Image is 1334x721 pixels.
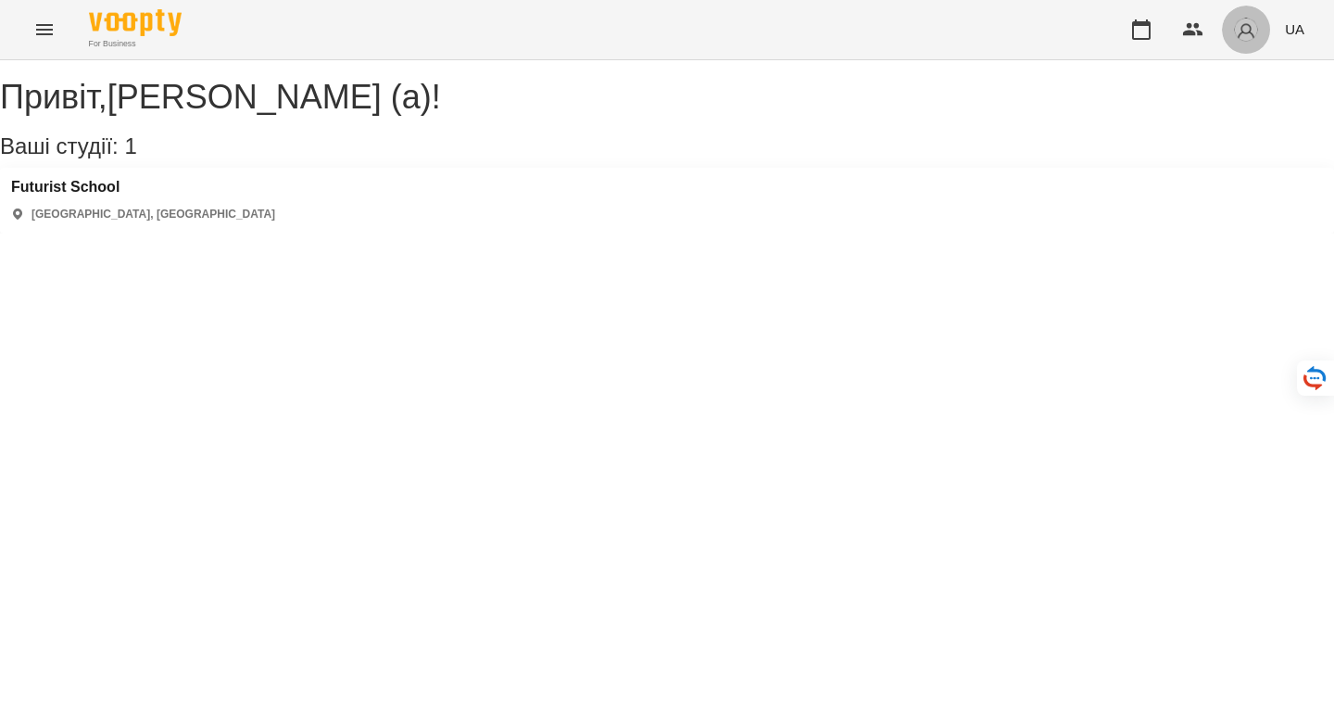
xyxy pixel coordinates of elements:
[11,179,275,196] a: Futurist School
[1233,17,1259,43] img: avatar_s.png
[1277,12,1312,46] button: UA
[22,7,67,52] button: Menu
[1285,19,1304,39] span: UA
[124,133,136,158] span: 1
[89,9,182,36] img: Voopty Logo
[89,38,182,50] span: For Business
[31,207,275,222] p: [GEOGRAPHIC_DATA], [GEOGRAPHIC_DATA]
